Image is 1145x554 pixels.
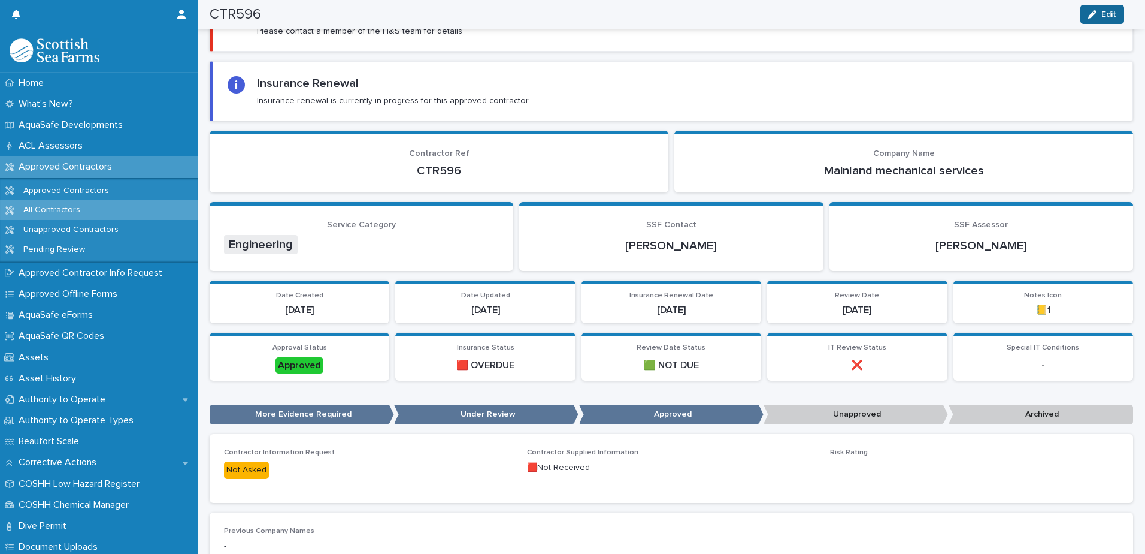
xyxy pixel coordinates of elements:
[830,462,1119,474] p: -
[276,292,323,299] span: Date Created
[210,6,261,23] h2: CTR596
[14,309,102,321] p: AquaSafe eForms
[14,186,119,196] p: Approved Contractors
[224,528,314,535] span: Previous Company Names
[14,394,115,405] p: Authority to Operate
[14,205,90,215] p: All Contractors
[402,305,568,316] p: [DATE]
[774,360,940,371] p: ❌
[954,221,1008,229] span: SSF Assessor
[461,292,510,299] span: Date Updated
[629,292,713,299] span: Insurance Renewal Date
[224,235,298,254] span: Engineering
[830,449,868,456] span: Risk Rating
[14,267,172,279] p: Approved Contractor Info Request
[1024,292,1062,299] span: Notes Icon
[589,305,754,316] p: [DATE]
[257,76,359,91] h2: Insurance Renewal
[14,520,76,532] p: Dive Permit
[10,38,99,62] img: bPIBxiqnSb2ggTQWdOVV
[224,164,654,178] p: CTR596
[835,292,879,299] span: Review Date
[257,95,530,106] p: Insurance renewal is currently in progress for this approved contractor.
[409,149,469,158] span: Contractor Ref
[14,119,132,131] p: AquaSafe Developments
[14,77,53,89] p: Home
[534,239,808,253] p: [PERSON_NAME]
[589,360,754,371] p: 🟩 NOT DUE
[14,541,107,553] p: Document Uploads
[14,457,106,468] p: Corrective Actions
[637,344,705,351] span: Review Date Status
[774,305,940,316] p: [DATE]
[275,357,323,374] div: Approved
[14,499,138,511] p: COSHH Chemical Manager
[14,478,149,490] p: COSHH Low Hazard Register
[217,305,382,316] p: [DATE]
[14,288,127,300] p: Approved Offline Forms
[224,449,335,456] span: Contractor Information Request
[14,330,114,342] p: AquaSafe QR Codes
[327,221,396,229] span: Service Category
[14,436,89,447] p: Beaufort Scale
[210,405,394,424] p: More Evidence Required
[961,305,1126,316] p: 📒1
[14,225,128,235] p: Unapproved Contractors
[224,540,513,553] p: -
[527,449,638,456] span: Contractor Supplied Information
[689,164,1119,178] p: Mainland mechanical services
[272,344,327,351] span: Approval Status
[527,462,816,474] p: 🟥Not Received
[402,360,568,371] p: 🟥 OVERDUE
[1007,344,1079,351] span: Special IT Conditions
[764,405,948,424] p: Unapproved
[14,161,122,173] p: Approved Contractors
[394,405,578,424] p: Under Review
[14,373,86,384] p: Asset History
[257,26,462,37] p: Please contact a member of the H&S team for details
[828,344,886,351] span: IT Review Status
[14,245,95,255] p: Pending Review
[457,344,514,351] span: Insurance Status
[873,149,935,158] span: Company Name
[14,352,58,363] p: Assets
[949,405,1133,424] p: Archived
[646,221,696,229] span: SSF Contact
[579,405,764,424] p: Approved
[1080,5,1124,24] button: Edit
[14,140,92,152] p: ACL Assessors
[14,98,83,110] p: What's New?
[14,415,143,426] p: Authority to Operate Types
[1101,10,1116,19] span: Edit
[844,239,1119,253] p: [PERSON_NAME]
[961,360,1126,371] p: -
[224,462,269,479] div: Not Asked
